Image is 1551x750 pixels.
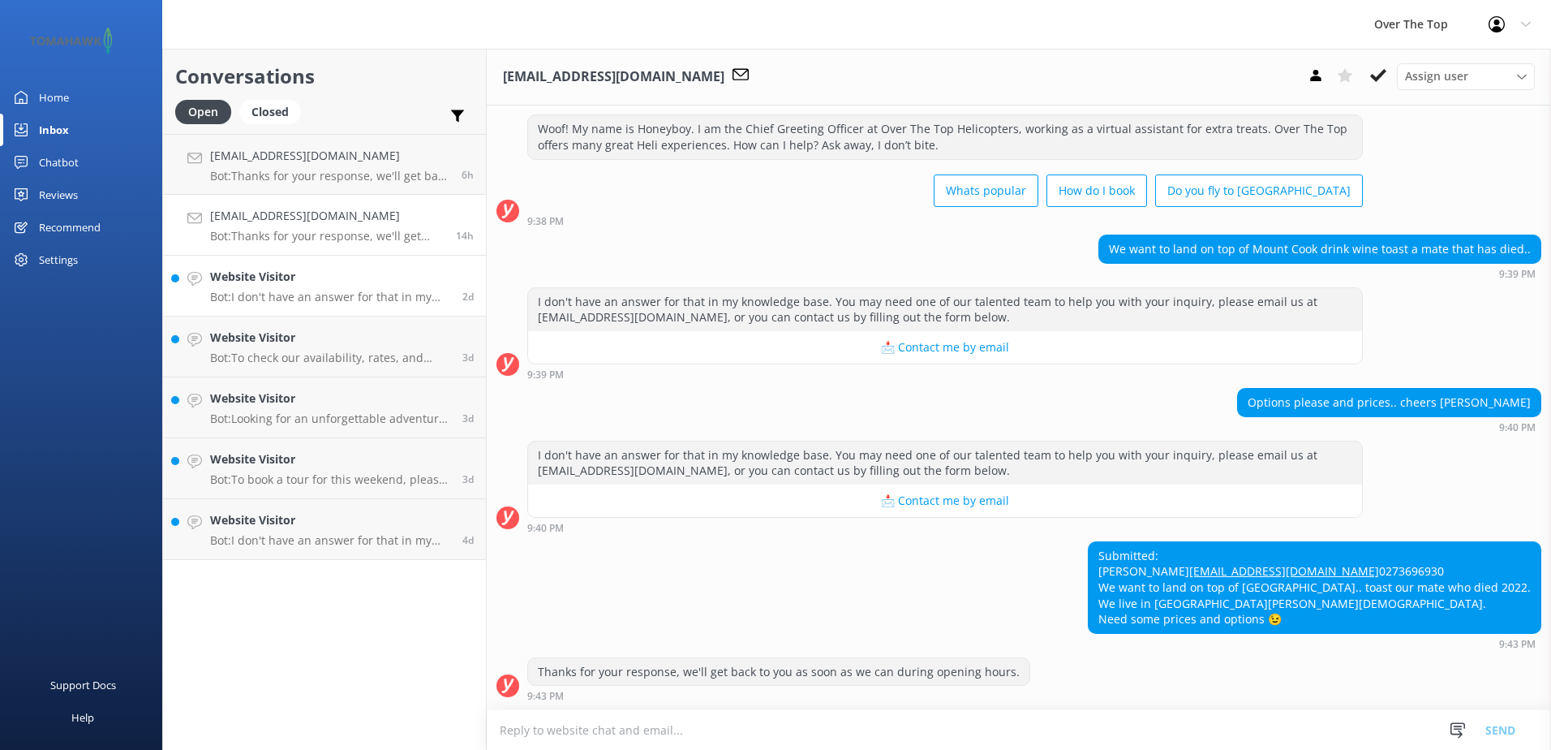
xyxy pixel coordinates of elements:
[210,229,444,244] p: Bot: Thanks for your response, we'll get back to you as soon as we can during opening hours.
[528,658,1029,686] div: Thanks for your response, we'll get back to you as soon as we can during opening hours.
[210,329,450,347] h4: Website Visitor
[210,169,449,183] p: Bot: Thanks for your response, we'll get back to you as soon as we can during opening hours.
[1405,67,1468,85] span: Assign user
[527,524,564,533] strong: 9:40 PM
[163,438,486,499] a: Website VisitorBot:To book a tour for this weekend, please visit our booking page at: [URL][DOMAI...
[210,533,450,548] p: Bot: I don't have an answer for that in my knowledge base. You may need one of our talented team ...
[175,102,239,120] a: Open
[527,369,1363,380] div: Aug 25 2025 09:39pm (UTC +12:00) Pacific/Auckland
[175,100,231,124] div: Open
[175,61,474,92] h2: Conversations
[528,442,1362,485] div: I don't have an answer for that in my knowledge base. You may need one of our talented team to he...
[39,244,78,276] div: Settings
[462,472,474,486] span: Aug 23 2025 05:38am (UTC +12:00) Pacific/Auckland
[462,168,474,182] span: Aug 26 2025 05:07am (UTC +12:00) Pacific/Auckland
[528,485,1362,517] button: 📩 Contact me by email
[1155,175,1363,207] button: Do you fly to [GEOGRAPHIC_DATA]
[163,499,486,560] a: Website VisitorBot:I don't have an answer for that in my knowledge base. You may need one of our ...
[1499,269,1536,279] strong: 9:39 PM
[462,412,474,425] span: Aug 23 2025 05:48am (UTC +12:00) Pacific/Auckland
[163,256,486,317] a: Website VisitorBot:I don't have an answer for that in my knowledge base. You may need one of our ...
[527,692,564,701] strong: 9:43 PM
[163,377,486,438] a: Website VisitorBot:Looking for an unforgettable adventure? Take our quiz to find the perfect flig...
[39,146,79,179] div: Chatbot
[210,290,450,304] p: Bot: I don't have an answer for that in my knowledge base. You may need one of our talented team ...
[1238,389,1540,416] div: Options please and prices.. cheers [PERSON_NAME]
[934,175,1038,207] button: Whats popular
[210,147,449,165] h4: [EMAIL_ADDRESS][DOMAIN_NAME]
[39,114,69,146] div: Inbox
[163,134,486,195] a: [EMAIL_ADDRESS][DOMAIN_NAME]Bot:Thanks for your response, we'll get back to you as soon as we can...
[210,351,450,365] p: Bot: To check our availability, rates, and make a booking, please visit: [URL][DOMAIN_NAME] Alter...
[462,533,474,547] span: Aug 22 2025 11:39am (UTC +12:00) Pacific/Auckland
[528,288,1362,331] div: I don't have an answer for that in my knowledge base. You may need one of our talented team to he...
[528,115,1362,158] div: Woof! My name is Honeyboy. I am the Chief Greeting Officer at Over The Top Helicopters, working a...
[527,522,1363,533] div: Aug 25 2025 09:40pm (UTC +12:00) Pacific/Auckland
[163,317,486,377] a: Website VisitorBot:To check our availability, rates, and make a booking, please visit: [URL][DOMA...
[1098,268,1541,279] div: Aug 25 2025 09:39pm (UTC +12:00) Pacific/Auckland
[1088,638,1541,649] div: Aug 25 2025 09:43pm (UTC +12:00) Pacific/Auckland
[210,390,450,407] h4: Website Visitor
[1189,563,1379,579] a: [EMAIL_ADDRESS][DOMAIN_NAME]
[462,290,474,304] span: Aug 23 2025 11:00pm (UTC +12:00) Pacific/Auckland
[1499,423,1536,433] strong: 9:40 PM
[210,268,450,286] h4: Website Visitor
[39,179,78,211] div: Reviews
[1089,542,1540,633] div: Submitted: [PERSON_NAME] 0273696930 We want to land on top of [GEOGRAPHIC_DATA].. toast our mate ...
[1397,63,1535,89] div: Assign User
[210,412,450,426] p: Bot: Looking for an unforgettable adventure? Take our quiz to find the perfect flight for you at ...
[1499,640,1536,649] strong: 9:43 PM
[210,450,450,468] h4: Website Visitor
[1046,175,1147,207] button: How do I book
[527,370,564,380] strong: 9:39 PM
[24,28,118,54] img: 2-1647550015.png
[210,472,450,487] p: Bot: To book a tour for this weekend, please visit our booking page at: [URL][DOMAIN_NAME] or con...
[503,67,724,88] h3: [EMAIL_ADDRESS][DOMAIN_NAME]
[462,351,474,364] span: Aug 23 2025 06:32am (UTC +12:00) Pacific/Auckland
[163,195,486,256] a: [EMAIL_ADDRESS][DOMAIN_NAME]Bot:Thanks for your response, we'll get back to you as soon as we can...
[456,229,474,243] span: Aug 25 2025 09:43pm (UTC +12:00) Pacific/Auckland
[210,207,444,225] h4: [EMAIL_ADDRESS][DOMAIN_NAME]
[71,701,94,734] div: Help
[210,511,450,529] h4: Website Visitor
[1099,235,1540,263] div: We want to land on top of Mount Cook drink wine toast a mate that has died..
[527,215,1363,226] div: Aug 25 2025 09:38pm (UTC +12:00) Pacific/Auckland
[528,331,1362,364] button: 📩 Contact me by email
[1237,421,1541,433] div: Aug 25 2025 09:40pm (UTC +12:00) Pacific/Auckland
[239,102,309,120] a: Closed
[527,690,1030,701] div: Aug 25 2025 09:43pm (UTC +12:00) Pacific/Auckland
[39,211,101,244] div: Recommend
[50,669,116,701] div: Support Docs
[239,100,301,124] div: Closed
[39,81,69,114] div: Home
[527,217,564,226] strong: 9:38 PM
